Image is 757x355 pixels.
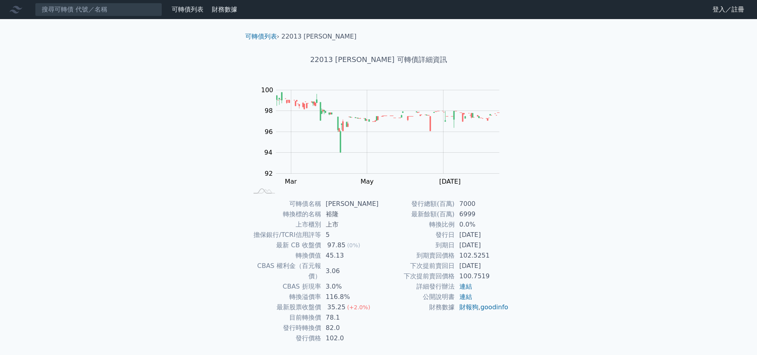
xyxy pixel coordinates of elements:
[326,302,347,312] div: 35.25
[459,283,472,290] a: 連結
[459,303,478,311] a: 財報狗
[281,32,356,41] li: 22013 [PERSON_NAME]
[321,323,379,333] td: 82.0
[321,209,379,219] td: 裕隆
[326,240,347,250] div: 97.85
[706,3,751,16] a: 登入／註冊
[261,86,273,94] tspan: 100
[248,261,321,281] td: CBAS 權利金（百元報價）
[245,32,279,41] li: ›
[248,199,321,209] td: 可轉債名稱
[321,292,379,302] td: 116.8%
[172,6,203,13] a: 可轉債列表
[248,292,321,302] td: 轉換溢價率
[455,302,509,312] td: ,
[212,6,237,13] a: 財務數據
[379,302,455,312] td: 財務數據
[248,250,321,261] td: 轉換價值
[264,149,272,156] tspan: 94
[321,261,379,281] td: 3.06
[379,271,455,281] td: 下次提前賣回價格
[379,292,455,302] td: 公開說明書
[439,178,461,185] tspan: [DATE]
[265,128,273,136] tspan: 96
[321,230,379,240] td: 5
[480,303,508,311] a: goodinfo
[321,333,379,343] td: 102.0
[248,312,321,323] td: 目前轉換價
[455,240,509,250] td: [DATE]
[245,33,277,40] a: 可轉債列表
[379,199,455,209] td: 發行總額(百萬)
[347,304,370,310] span: (+2.0%)
[321,199,379,209] td: [PERSON_NAME]
[248,323,321,333] td: 發行時轉換價
[285,178,297,185] tspan: Mar
[455,230,509,240] td: [DATE]
[455,271,509,281] td: 100.7519
[360,178,374,185] tspan: May
[248,240,321,250] td: 最新 CB 收盤價
[379,230,455,240] td: 發行日
[455,199,509,209] td: 7000
[35,3,162,16] input: 搜尋可轉債 代號／名稱
[455,250,509,261] td: 102.5251
[379,250,455,261] td: 到期賣回價格
[265,107,273,114] tspan: 98
[379,240,455,250] td: 到期日
[321,219,379,230] td: 上市
[379,209,455,219] td: 最新餘額(百萬)
[321,281,379,292] td: 3.0%
[265,170,273,177] tspan: 92
[379,261,455,271] td: 下次提前賣回日
[257,86,511,185] g: Chart
[379,219,455,230] td: 轉換比例
[248,281,321,292] td: CBAS 折現率
[347,242,360,248] span: (0%)
[248,230,321,240] td: 擔保銀行/TCRI信用評等
[455,209,509,219] td: 6999
[248,209,321,219] td: 轉換標的名稱
[455,261,509,271] td: [DATE]
[248,219,321,230] td: 上市櫃別
[321,250,379,261] td: 45.13
[379,281,455,292] td: 詳細發行辦法
[459,293,472,301] a: 連結
[321,312,379,323] td: 78.1
[455,219,509,230] td: 0.0%
[239,54,519,65] h1: 22013 [PERSON_NAME] 可轉債詳細資訊
[248,333,321,343] td: 發行價格
[248,302,321,312] td: 最新股票收盤價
